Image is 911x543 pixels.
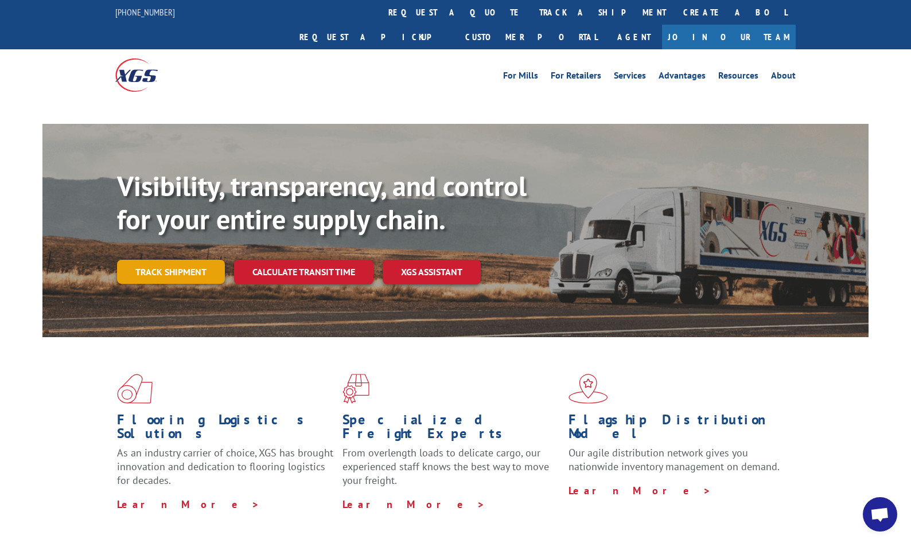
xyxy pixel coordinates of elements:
[614,71,646,84] a: Services
[569,374,608,404] img: xgs-icon-flagship-distribution-model-red
[342,446,559,497] p: From overlength loads to delicate cargo, our experienced staff knows the best way to move your fr...
[569,446,780,473] span: Our agile distribution network gives you nationwide inventory management on demand.
[115,6,175,18] a: [PHONE_NUMBER]
[863,497,897,532] div: Open chat
[551,71,601,84] a: For Retailers
[457,25,606,49] a: Customer Portal
[117,168,527,237] b: Visibility, transparency, and control for your entire supply chain.
[662,25,796,49] a: Join Our Team
[342,374,369,404] img: xgs-icon-focused-on-flooring-red
[117,446,333,487] span: As an industry carrier of choice, XGS has brought innovation and dedication to flooring logistics...
[659,71,706,84] a: Advantages
[503,71,538,84] a: For Mills
[117,498,260,511] a: Learn More >
[569,484,711,497] a: Learn More >
[234,260,373,284] a: Calculate transit time
[117,413,334,446] h1: Flooring Logistics Solutions
[117,260,225,284] a: Track shipment
[718,71,758,84] a: Resources
[383,260,481,284] a: XGS ASSISTANT
[342,498,485,511] a: Learn More >
[569,413,785,446] h1: Flagship Distribution Model
[291,25,457,49] a: Request a pickup
[606,25,662,49] a: Agent
[117,374,153,404] img: xgs-icon-total-supply-chain-intelligence-red
[342,413,559,446] h1: Specialized Freight Experts
[771,71,796,84] a: About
